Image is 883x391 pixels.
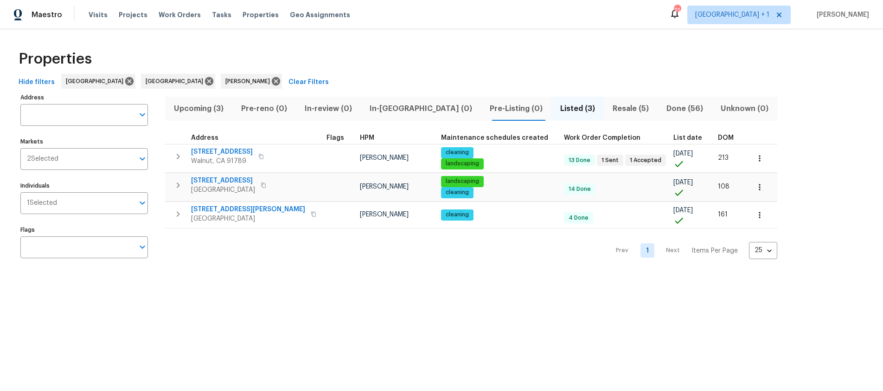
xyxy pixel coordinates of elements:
span: Flags [326,135,344,141]
span: [GEOGRAPHIC_DATA] + 1 [695,10,769,20]
span: cleaning [442,149,473,156]
span: Visits [89,10,108,20]
span: [STREET_ADDRESS][PERSON_NAME] [191,205,305,214]
span: 14 Done [565,185,595,193]
span: DOM [718,135,734,141]
a: Goto page 1 [640,243,654,258]
button: Hide filters [15,74,58,91]
div: [GEOGRAPHIC_DATA] [61,74,135,89]
nav: Pagination Navigation [607,234,777,267]
span: 2 Selected [27,155,58,163]
label: Individuals [20,183,148,189]
span: [DATE] [673,150,693,157]
span: Pre-Listing (0) [486,102,546,115]
span: [DATE] [673,207,693,214]
span: cleaning [442,211,473,219]
div: 21 [674,6,680,15]
span: Done (56) [663,102,706,115]
span: Properties [19,54,92,64]
span: [PERSON_NAME] [360,183,409,190]
span: 1 Sent [598,156,622,164]
span: Upcoming (3) [171,102,227,115]
span: In-[GEOGRAPHIC_DATA] (0) [366,102,475,115]
div: [PERSON_NAME] [221,74,282,89]
button: Clear Filters [285,74,333,91]
span: [PERSON_NAME] [360,155,409,161]
button: Open [136,108,149,121]
span: 1 Selected [27,199,57,207]
label: Markets [20,139,148,144]
button: Open [136,241,149,254]
span: [PERSON_NAME] [813,10,869,20]
button: Open [136,152,149,165]
span: 4 Done [565,214,592,222]
div: [GEOGRAPHIC_DATA] [141,74,215,89]
label: Flags [20,227,148,233]
span: Hide filters [19,77,55,88]
span: [PERSON_NAME] [225,77,274,86]
span: [DATE] [673,179,693,186]
label: Address [20,95,148,100]
span: [STREET_ADDRESS] [191,147,253,156]
span: Work Orders [159,10,201,20]
span: [STREET_ADDRESS] [191,176,255,185]
p: Items Per Page [691,246,738,255]
span: [PERSON_NAME] [360,211,409,218]
span: Pre-reno (0) [238,102,290,115]
span: Resale (5) [609,102,652,115]
span: Geo Assignments [290,10,350,20]
span: 161 [718,211,728,218]
span: Maintenance schedules created [441,135,548,141]
span: Tasks [212,12,231,18]
span: Unknown (0) [717,102,772,115]
span: Properties [243,10,279,20]
span: [GEOGRAPHIC_DATA] [191,185,255,195]
span: In-review (0) [301,102,355,115]
button: Open [136,196,149,209]
span: Clear Filters [288,77,329,88]
span: HPM [360,135,374,141]
span: Work Order Completion [564,135,640,141]
span: List date [673,135,702,141]
span: cleaning [442,189,473,196]
span: Walnut, CA 91789 [191,156,253,166]
span: 13 Done [565,156,594,164]
span: 213 [718,155,729,161]
span: landscaping [442,160,483,168]
div: 25 [749,238,777,262]
span: landscaping [442,177,483,185]
span: [GEOGRAPHIC_DATA] [66,77,127,86]
span: Projects [119,10,147,20]
span: Address [191,135,218,141]
span: [GEOGRAPHIC_DATA] [146,77,207,86]
span: Maestro [32,10,62,20]
span: 1 Accepted [626,156,665,164]
span: Listed (3) [557,102,598,115]
span: 108 [718,183,729,190]
span: [GEOGRAPHIC_DATA] [191,214,305,223]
